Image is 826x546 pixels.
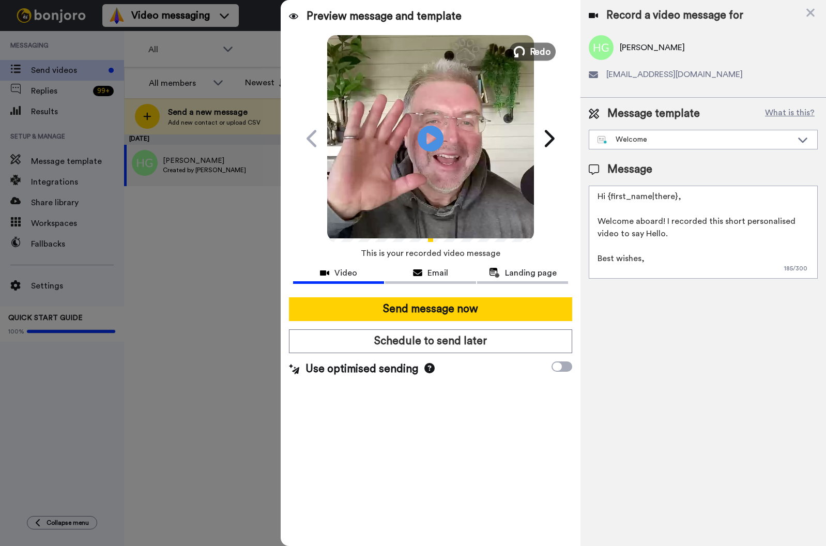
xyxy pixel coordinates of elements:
[762,106,818,122] button: What is this?
[598,136,607,144] img: nextgen-template.svg
[334,267,357,279] span: Video
[289,329,572,353] button: Schedule to send later
[305,361,418,377] span: Use optimised sending
[361,242,500,265] span: This is your recorded video message
[598,134,792,145] div: Welcome
[289,297,572,321] button: Send message now
[427,267,448,279] span: Email
[607,162,652,177] span: Message
[606,68,743,81] span: [EMAIL_ADDRESS][DOMAIN_NAME]
[505,267,557,279] span: Landing page
[589,186,818,279] textarea: Hi {first_name|there}, Welcome aboard! I recorded this short personalised video to say Hello. Bes...
[607,106,700,122] span: Message template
